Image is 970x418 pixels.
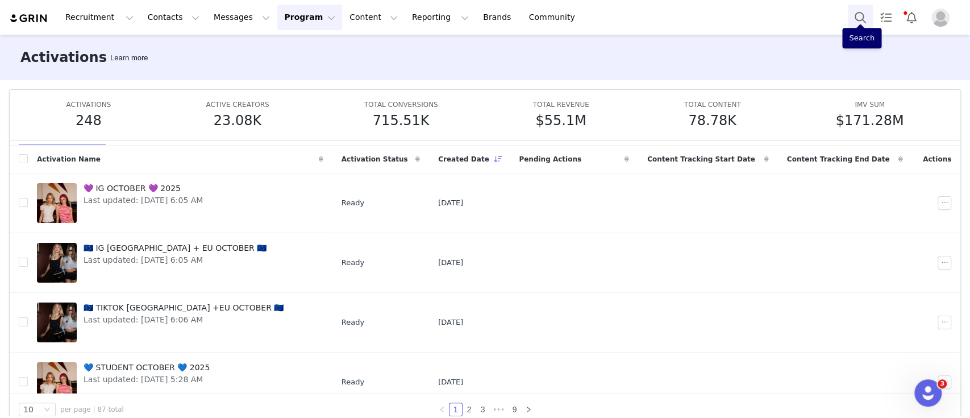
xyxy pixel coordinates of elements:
[84,183,203,194] span: 💜 IG OCTOBER 💜 2025
[364,101,438,109] span: TOTAL CONVERSIONS
[522,403,535,416] li: Next Page
[37,359,323,405] a: 💙 STUDENT OCTOBER 💙 2025Last updated: [DATE] 5:28 AM
[84,302,284,314] span: 🇪🇺 TIKTOK [GEOGRAPHIC_DATA] +EU OCTOBER 🇪🇺
[141,5,206,30] button: Contacts
[476,5,521,30] a: Brands
[405,5,476,30] button: Reporting
[873,5,898,30] a: Tasks
[277,5,342,30] button: Program
[519,154,581,164] span: Pending Actions
[207,5,277,30] button: Messages
[647,154,755,164] span: Content Tracking Start Date
[84,374,210,386] span: Last updated: [DATE] 5:28 AM
[37,154,101,164] span: Activation Name
[449,403,463,416] li: 1
[463,403,476,416] li: 2
[84,362,210,374] span: 💙 STUDENT OCTOBER 💙 2025
[84,314,284,326] span: Last updated: [DATE] 6:06 AM
[508,403,522,416] li: 9
[522,5,587,30] a: Community
[925,9,961,27] button: Profile
[44,406,51,414] i: icon: down
[342,317,364,328] span: Ready
[525,406,532,413] i: icon: right
[342,154,408,164] span: Activation Status
[108,52,150,64] div: Tooltip anchor
[477,403,489,416] a: 3
[688,110,736,131] h5: 78.78K
[438,154,489,164] span: Created Date
[684,101,741,109] span: TOTAL CONTENT
[206,101,269,109] span: ACTIVE CREATORS
[439,406,446,413] i: icon: left
[490,403,508,416] li: Next 3 Pages
[66,101,111,109] span: ACTIVATIONS
[438,197,463,209] span: [DATE]
[342,376,364,388] span: Ready
[214,110,261,131] h5: 23.08K
[463,403,476,416] a: 2
[938,379,947,388] span: 3
[533,101,589,109] span: TOTAL REVENUE
[373,110,430,131] h5: 715.51K
[59,5,140,30] button: Recruitment
[76,110,102,131] h5: 248
[438,257,463,268] span: [DATE]
[787,154,890,164] span: Content Tracking End Date
[438,317,463,328] span: [DATE]
[23,403,34,416] div: 10
[342,197,364,209] span: Ready
[848,5,873,30] button: Search
[476,403,490,416] li: 3
[435,403,449,416] li: Previous Page
[343,5,405,30] button: Content
[449,403,462,416] a: 1
[84,242,267,254] span: 🇪🇺 IG [GEOGRAPHIC_DATA] + EU OCTOBER 🇪🇺
[899,5,924,30] button: Notifications
[535,110,586,131] h5: $55.1M
[490,403,508,416] span: •••
[912,147,960,171] div: Actions
[37,240,323,285] a: 🇪🇺 IG [GEOGRAPHIC_DATA] + EU OCTOBER 🇪🇺Last updated: [DATE] 6:05 AM
[509,403,521,416] a: 9
[60,404,124,415] span: per page | 87 total
[914,379,942,407] iframe: Intercom live chat
[20,47,107,68] h3: Activations
[37,180,323,226] a: 💜 IG OCTOBER 💜 2025Last updated: [DATE] 6:05 AM
[438,376,463,388] span: [DATE]
[84,194,203,206] span: Last updated: [DATE] 6:05 AM
[855,101,885,109] span: IMV SUM
[9,13,49,24] img: grin logo
[931,9,950,27] img: placeholder-profile.jpg
[342,257,364,268] span: Ready
[84,254,267,266] span: Last updated: [DATE] 6:05 AM
[37,300,323,345] a: 🇪🇺 TIKTOK [GEOGRAPHIC_DATA] +EU OCTOBER 🇪🇺Last updated: [DATE] 6:06 AM
[835,110,904,131] h5: $171.28M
